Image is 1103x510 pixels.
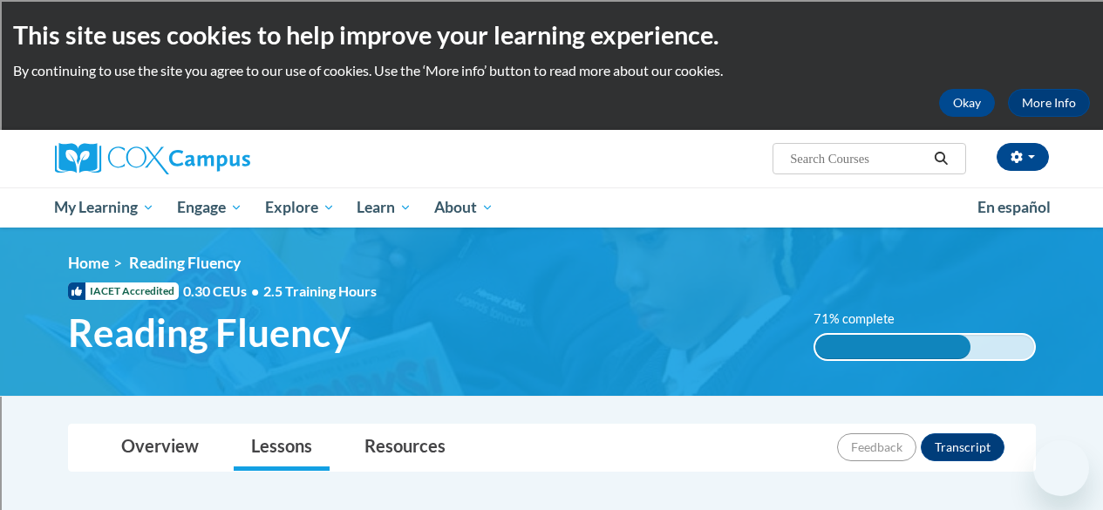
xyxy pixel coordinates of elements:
a: Explore [254,187,346,228]
span: 2.5 Training Hours [263,282,377,299]
label: 71% complete [814,309,914,329]
img: Cox Campus [55,143,250,174]
span: • [251,282,259,299]
div: Main menu [42,187,1062,228]
span: My Learning [54,197,154,218]
div: 71% complete [815,335,970,359]
span: Learn [357,197,412,218]
a: About [423,187,505,228]
span: 0.30 CEUs [183,282,263,301]
a: Home [68,254,109,272]
a: My Learning [44,187,167,228]
a: Learn [345,187,423,228]
span: En español [977,198,1051,216]
a: En español [966,189,1062,226]
span: Reading Fluency [68,309,351,356]
input: Search Courses [788,148,928,169]
iframe: Button to launch messaging window [1033,440,1089,496]
span: IACET Accredited [68,282,179,300]
button: Account Settings [997,143,1049,171]
span: Engage [177,197,242,218]
span: About [434,197,494,218]
a: Cox Campus [55,143,369,174]
span: Explore [265,197,335,218]
a: Engage [166,187,254,228]
span: Reading Fluency [129,254,241,272]
button: Search [928,148,954,169]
